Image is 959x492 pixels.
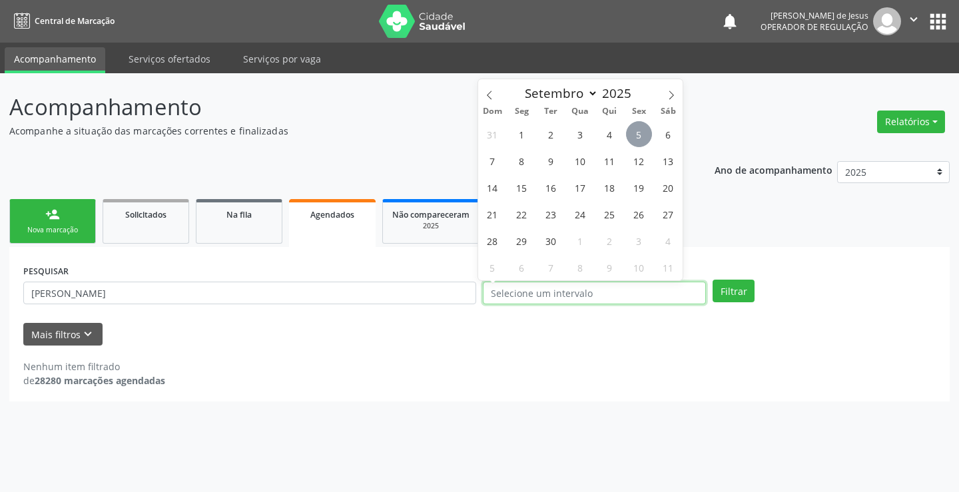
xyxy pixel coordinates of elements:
[873,7,901,35] img: img
[626,174,652,200] span: Setembro 19, 2025
[392,221,470,231] div: 2025
[567,228,593,254] span: Outubro 1, 2025
[538,148,564,174] span: Setembro 9, 2025
[45,207,60,222] div: person_add
[538,174,564,200] span: Setembro 16, 2025
[713,280,755,302] button: Filtrar
[926,10,950,33] button: apps
[567,148,593,174] span: Setembro 10, 2025
[538,254,564,280] span: Outubro 7, 2025
[9,124,667,138] p: Acompanhe a situação das marcações correntes e finalizadas
[479,148,505,174] span: Setembro 7, 2025
[519,84,599,103] select: Month
[310,209,354,220] span: Agendados
[478,107,507,116] span: Dom
[567,121,593,147] span: Setembro 3, 2025
[626,148,652,174] span: Setembro 12, 2025
[479,121,505,147] span: Agosto 31, 2025
[655,121,681,147] span: Setembro 6, 2025
[721,12,739,31] button: notifications
[23,282,476,304] input: Nome, CNS
[567,254,593,280] span: Outubro 8, 2025
[509,121,535,147] span: Setembro 1, 2025
[125,209,166,220] span: Solicitados
[906,12,921,27] i: 
[626,201,652,227] span: Setembro 26, 2025
[597,174,623,200] span: Setembro 18, 2025
[598,85,642,102] input: Year
[479,228,505,254] span: Setembro 28, 2025
[509,201,535,227] span: Setembro 22, 2025
[483,282,706,304] input: Selecione um intervalo
[761,10,868,21] div: [PERSON_NAME] de Jesus
[567,174,593,200] span: Setembro 17, 2025
[626,254,652,280] span: Outubro 10, 2025
[226,209,252,220] span: Na fila
[23,373,165,387] div: de
[23,323,103,346] button: Mais filtroskeyboard_arrow_down
[877,111,945,133] button: Relatórios
[626,228,652,254] span: Outubro 3, 2025
[23,360,165,373] div: Nenhum item filtrado
[595,107,624,116] span: Qui
[536,107,565,116] span: Ter
[655,148,681,174] span: Setembro 13, 2025
[119,47,220,71] a: Serviços ofertados
[392,209,470,220] span: Não compareceram
[655,254,681,280] span: Outubro 11, 2025
[565,107,595,116] span: Qua
[81,327,95,342] i: keyboard_arrow_down
[761,21,868,33] span: Operador de regulação
[597,254,623,280] span: Outubro 9, 2025
[35,15,115,27] span: Central de Marcação
[597,201,623,227] span: Setembro 25, 2025
[653,107,683,116] span: Sáb
[597,121,623,147] span: Setembro 4, 2025
[509,254,535,280] span: Outubro 6, 2025
[479,174,505,200] span: Setembro 14, 2025
[509,228,535,254] span: Setembro 29, 2025
[567,201,593,227] span: Setembro 24, 2025
[655,201,681,227] span: Setembro 27, 2025
[538,201,564,227] span: Setembro 23, 2025
[624,107,653,116] span: Sex
[715,161,832,178] p: Ano de acompanhamento
[479,201,505,227] span: Setembro 21, 2025
[626,121,652,147] span: Setembro 5, 2025
[597,148,623,174] span: Setembro 11, 2025
[507,107,536,116] span: Seg
[901,7,926,35] button: 
[5,47,105,73] a: Acompanhamento
[9,91,667,124] p: Acompanhamento
[538,121,564,147] span: Setembro 2, 2025
[509,148,535,174] span: Setembro 8, 2025
[35,374,165,387] strong: 28280 marcações agendadas
[655,174,681,200] span: Setembro 20, 2025
[19,225,86,235] div: Nova marcação
[655,228,681,254] span: Outubro 4, 2025
[23,261,69,282] label: PESQUISAR
[234,47,330,71] a: Serviços por vaga
[509,174,535,200] span: Setembro 15, 2025
[597,228,623,254] span: Outubro 2, 2025
[538,228,564,254] span: Setembro 30, 2025
[9,10,115,32] a: Central de Marcação
[479,254,505,280] span: Outubro 5, 2025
